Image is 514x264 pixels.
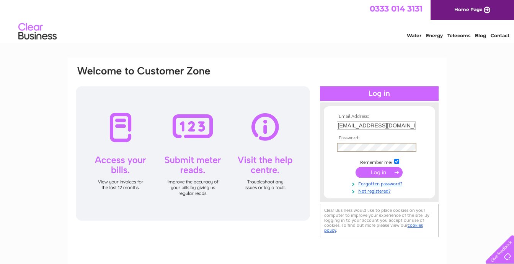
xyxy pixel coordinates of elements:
[475,33,486,38] a: Blog
[426,33,443,38] a: Energy
[320,204,439,237] div: Clear Business would like to place cookies on your computer to improve your experience of the sit...
[77,4,438,37] div: Clear Business is a trading name of Verastar Limited (registered in [GEOGRAPHIC_DATA] No. 3667643...
[407,33,421,38] a: Water
[337,180,424,187] a: Forgotten password?
[335,158,424,165] td: Remember me?
[491,33,509,38] a: Contact
[370,4,423,13] a: 0333 014 3131
[356,167,403,178] input: Submit
[18,20,57,43] img: logo.png
[324,223,423,233] a: cookies policy
[335,114,424,119] th: Email Address:
[335,135,424,141] th: Password:
[447,33,470,38] a: Telecoms
[337,187,424,194] a: Not registered?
